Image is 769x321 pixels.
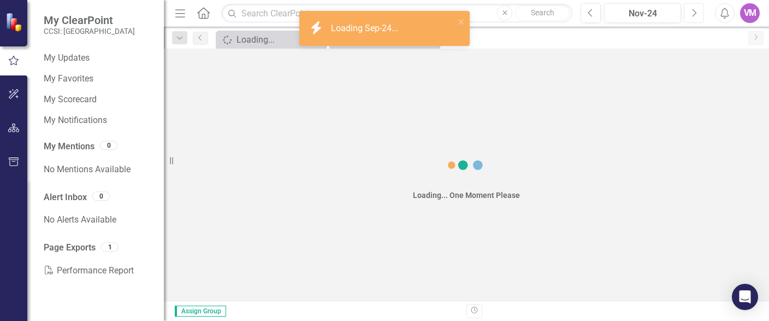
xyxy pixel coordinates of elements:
div: No Alerts Available [44,209,153,231]
a: My Mentions [44,141,94,153]
a: My Favorites [44,73,153,85]
a: Alert Inbox [44,191,87,204]
a: My Notifications [44,114,153,127]
span: Assign Group [175,306,226,317]
div: Open Intercom Messenger [732,284,758,310]
button: VM [740,3,760,23]
a: Performance Report [44,260,153,282]
div: 0 [92,191,110,201]
div: Loading... [236,33,322,46]
input: Search ClearPoint... [221,4,572,23]
button: Search [515,5,570,21]
span: My ClearPoint [44,14,135,27]
span: Search [531,8,554,17]
a: Loading... [218,33,322,46]
img: ClearPoint Strategy [5,12,25,31]
div: 0 [100,141,117,150]
button: close [458,15,465,28]
small: CCSI: [GEOGRAPHIC_DATA] [44,27,135,36]
div: Loading... One Moment Please [413,190,520,201]
button: Nov-24 [604,3,681,23]
a: My Updates [44,52,153,65]
div: Loading Sep-24... [331,22,401,35]
a: My Scorecard [44,94,153,106]
a: Page Exports [44,242,96,254]
div: 1 [101,242,119,252]
div: Nov-24 [608,7,677,20]
div: No Mentions Available [44,159,153,180]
